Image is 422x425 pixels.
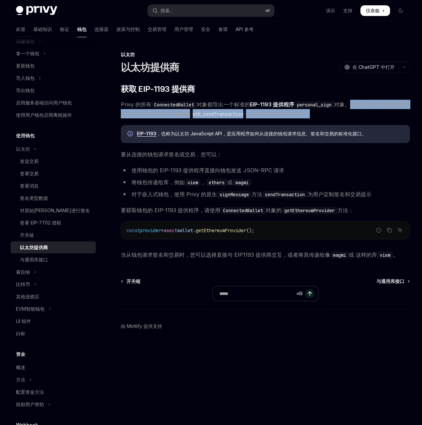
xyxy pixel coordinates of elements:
[337,207,353,213] font: 方法：
[11,143,96,155] button: 切换以太坊部分
[20,257,48,262] font: 与通用库接口
[137,131,156,137] a: EIP-1193
[201,21,210,37] a: 安全
[227,179,233,186] font: 或
[246,227,254,233] span: ();
[121,101,151,108] font: Privy 的所有
[16,51,39,56] font: 拿一个钱包
[16,306,45,312] font: EVM智能钱包
[282,207,337,214] code: getEthereumProvider
[16,389,44,395] font: 配置资金方法
[11,398,96,410] button: 切换提示用户资助部分
[16,377,25,382] font: 方法
[352,64,395,70] font: 在 ChatGPT 中打开
[246,110,251,117] font: ）
[121,84,195,94] font: 获取 EIP-1193 提供商
[11,180,96,192] a: 签署消息
[11,217,96,229] a: 签署 EIP-7702 授权
[11,155,96,167] a: 发送交易
[131,179,185,186] font: 将钱包传递给库，例如
[20,158,39,164] font: 发送交易
[16,6,57,15] img: 深色标志
[16,75,35,81] font: 导入钱包
[11,303,96,315] button: 切换 EVM 智能钱包部分
[267,8,270,13] font: K
[11,361,96,373] a: 概述
[20,220,61,225] font: 签署 EIP-7702 授权
[121,323,162,329] font: 由 Mintlify 提供支持
[177,227,193,233] span: wallet
[151,101,197,108] code: ConnectedWallet
[236,26,254,32] font: API 参考
[206,179,227,186] code: ethers
[126,227,140,233] span: const
[11,241,96,253] a: 以太坊提供商
[161,227,164,233] span: =
[60,21,69,37] a: 验证
[343,8,352,13] font: 支持
[16,21,25,37] a: 欢迎
[11,315,96,327] a: UI 组件
[116,21,140,37] a: 政策与控制
[20,183,39,189] font: 签署消息
[140,227,161,233] span: provider
[393,251,398,258] font: 。
[16,351,25,357] font: 资金
[121,207,220,213] font: 要获取钱包的 EIP-1193 提供程序，请使用
[201,26,210,32] font: 安全
[16,112,72,118] font: 使用用户钱包启用离线操作
[349,251,377,258] font: 或 这样的库
[330,251,349,259] code: wagmi
[266,207,282,213] font: 对象的
[16,100,72,105] font: 启用服务器端访问用户钱包
[265,8,267,13] font: ⌘
[148,21,166,37] a: 交易管理
[220,207,266,214] code: ConnectedWallet
[16,401,44,407] font: 鼓励用户资助
[294,101,334,108] code: personal_sign
[385,226,394,234] button: 复制代码块中的内容
[11,205,96,216] a: 对原始[PERSON_NAME]进行签名
[131,167,284,174] font: 使用钱包的 EIP-1193 提供程序直接向钱包发送 JSON-RPC 请求
[33,21,52,37] a: 基础知识
[11,97,96,109] a: 启用服务器端访问用户钱包
[374,226,383,234] button: 报告错误代码
[126,278,140,284] font: 开关链
[16,331,25,336] font: 白标
[340,62,399,73] button: 在 ChatGPT 中打开
[174,21,193,37] a: 用户管理
[164,227,177,233] span: await
[343,7,352,14] a: 支持
[148,26,166,32] font: 交易管理
[95,21,108,37] a: 连接器
[16,63,35,69] font: 更新钱包
[11,278,96,290] button: 切换比特币部分
[236,21,254,37] a: API 参考
[16,364,25,370] font: 概述
[121,251,330,258] font: 当从钱包请求签名和交易时，您可以选择直接与 EIP1193 提供商交互，或者将其传递给像
[77,21,87,37] a: 钱包
[308,191,371,198] font: 为用户定制签名和交易提示
[20,232,34,238] font: 开关链
[11,72,96,84] button: 切换导入钱包部分
[16,133,35,138] font: 使用钱包
[174,26,193,32] font: 用户管理
[326,7,335,14] a: 演示
[233,179,251,186] code: wagmi
[11,291,96,303] a: 其他连锁店
[201,179,206,186] font: ，
[11,254,96,266] a: 与通用库接口
[11,168,96,180] a: 签署交易
[193,227,196,233] span: .
[156,131,366,136] font: ，也称为以太坊 JavaScript API，是应用程序如何从连接的钱包请求信息、签名和交易的标准化接口。
[95,26,108,32] font: 连接器
[11,328,96,340] a: 白标
[11,48,96,60] button: 切换获取钱包部分
[252,191,262,198] font: 方法
[131,191,217,198] font: 对于嵌入式钱包，使用 Privy 的原生
[20,244,48,250] font: 以太坊提供商
[33,26,52,32] font: 基础知识
[16,26,25,32] font: 欢迎
[16,318,31,324] font: UI 组件
[116,26,140,32] font: 政策与控制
